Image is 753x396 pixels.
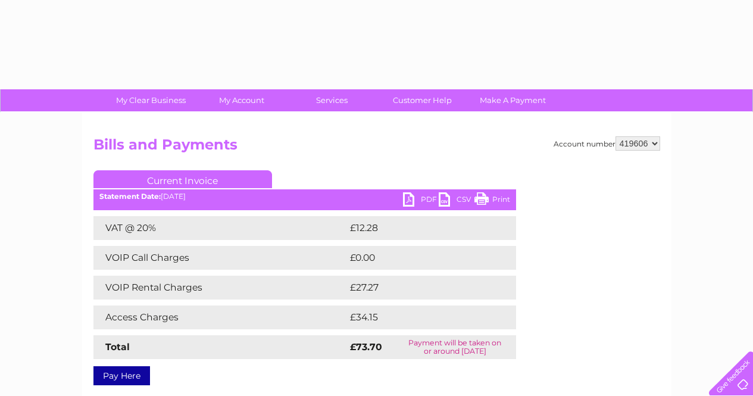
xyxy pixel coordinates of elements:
[93,246,347,270] td: VOIP Call Charges
[347,216,491,240] td: £12.28
[439,192,474,210] a: CSV
[474,192,510,210] a: Print
[554,136,660,151] div: Account number
[105,341,130,353] strong: Total
[192,89,290,111] a: My Account
[347,305,491,329] td: £34.15
[93,305,347,329] td: Access Charges
[93,136,660,159] h2: Bills and Payments
[93,192,516,201] div: [DATE]
[347,246,489,270] td: £0.00
[347,276,491,300] td: £27.27
[283,89,381,111] a: Services
[350,341,382,353] strong: £73.70
[93,366,150,385] a: Pay Here
[93,170,272,188] a: Current Invoice
[93,276,347,300] td: VOIP Rental Charges
[102,89,200,111] a: My Clear Business
[373,89,471,111] a: Customer Help
[464,89,562,111] a: Make A Payment
[403,192,439,210] a: PDF
[93,216,347,240] td: VAT @ 20%
[99,192,161,201] b: Statement Date:
[394,335,516,359] td: Payment will be taken on or around [DATE]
